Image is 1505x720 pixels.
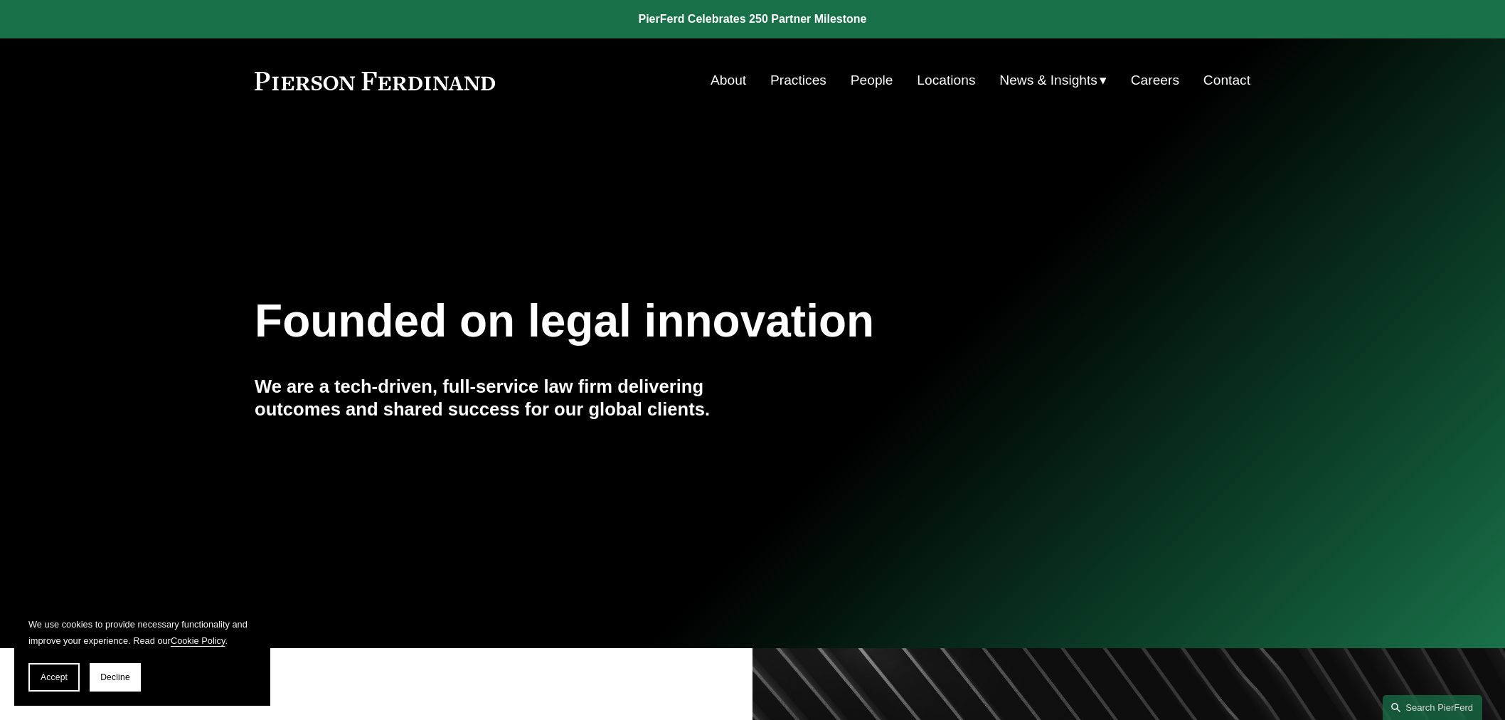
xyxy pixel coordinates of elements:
span: Accept [41,672,68,682]
a: About [711,67,746,94]
button: Decline [90,663,141,692]
a: folder dropdown [999,67,1107,94]
a: Careers [1131,67,1179,94]
a: People [851,67,893,94]
p: We use cookies to provide necessary functionality and improve your experience. Read our . [28,616,256,649]
a: Locations [917,67,975,94]
span: News & Insights [999,68,1097,93]
span: Decline [100,672,130,682]
h4: We are a tech-driven, full-service law firm delivering outcomes and shared success for our global... [255,375,752,421]
section: Cookie banner [14,602,270,706]
a: Contact [1203,67,1250,94]
h1: Founded on legal innovation [255,295,1085,347]
a: Search this site [1383,695,1482,720]
a: Cookie Policy [171,635,225,646]
button: Accept [28,663,80,692]
a: Practices [770,67,826,94]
